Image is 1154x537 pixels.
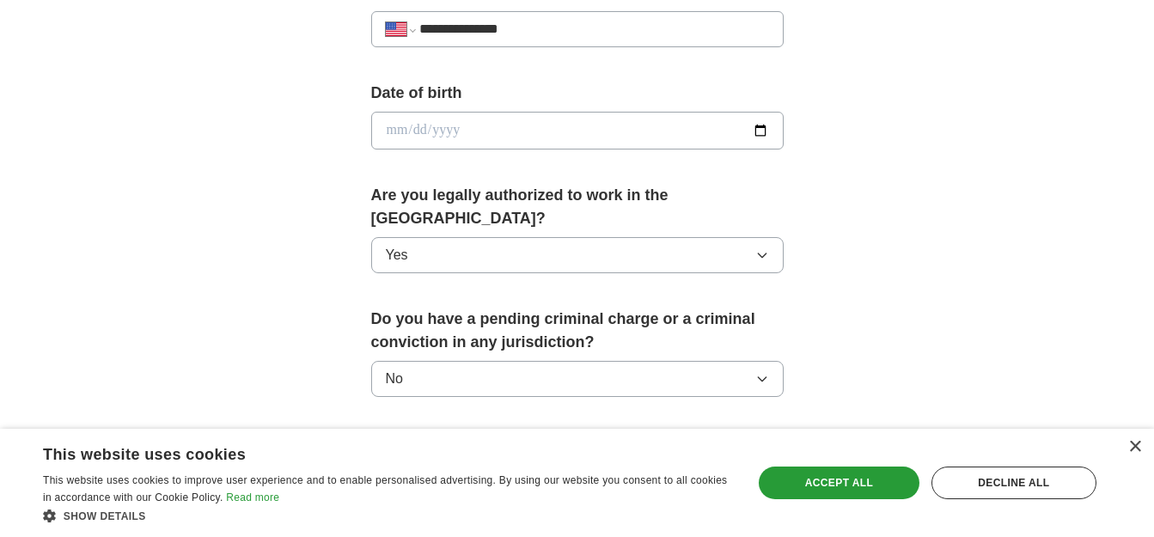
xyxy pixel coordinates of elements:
div: Decline all [931,467,1096,499]
label: Do you have a pending criminal charge or a criminal conviction in any jurisdiction? [371,308,784,354]
span: Show details [64,510,146,522]
span: Yes [386,245,408,265]
span: No [386,369,403,389]
label: Are you legally authorized to work in the [GEOGRAPHIC_DATA]? [371,184,784,230]
span: This website uses cookies to improve user experience and to enable personalised advertising. By u... [43,474,727,503]
button: Yes [371,237,784,273]
div: Show details [43,507,731,524]
div: This website uses cookies [43,439,688,465]
label: Date of birth [371,82,784,105]
div: Close [1128,441,1141,454]
a: Read more, opens a new window [226,491,279,503]
div: Accept all [759,467,919,499]
button: No [371,361,784,397]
